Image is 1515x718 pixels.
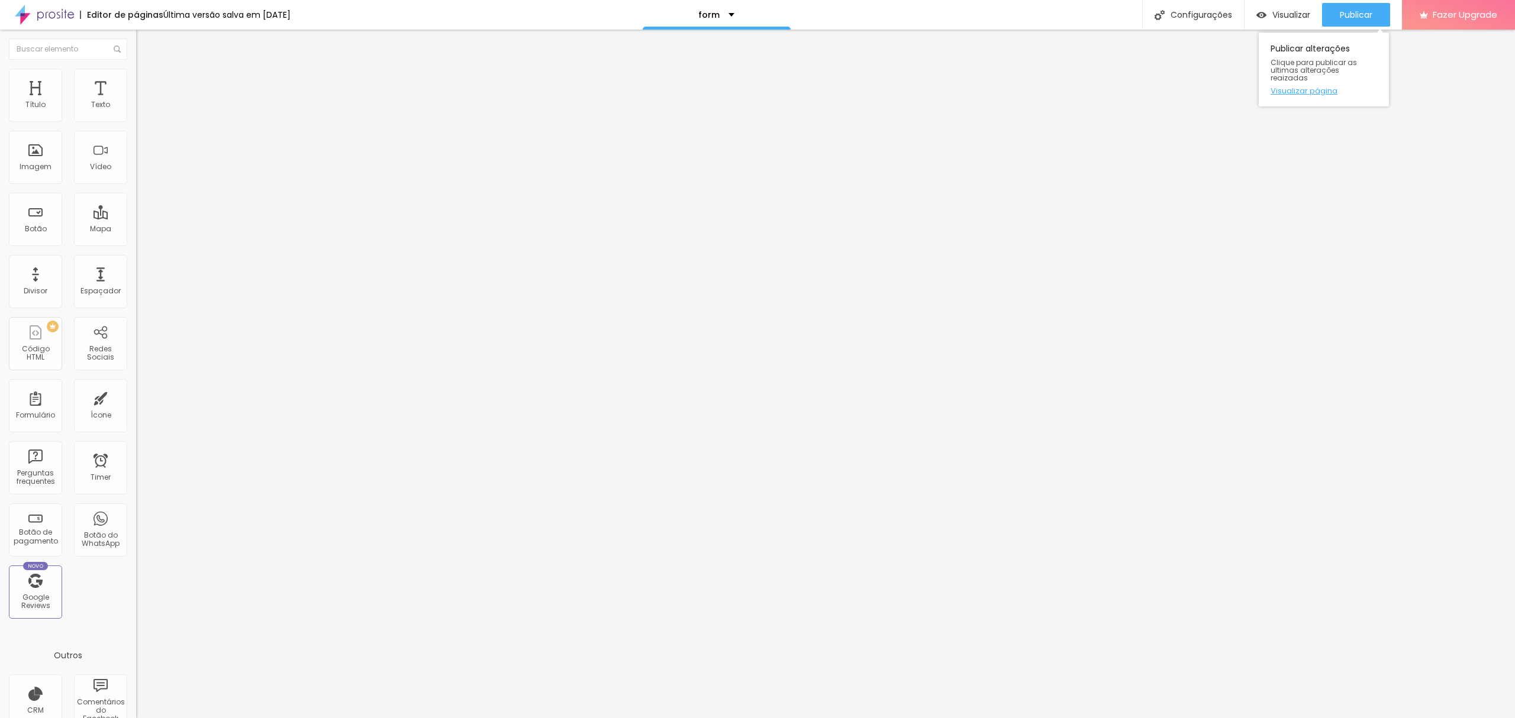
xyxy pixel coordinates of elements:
[698,11,720,19] p: form
[163,11,291,19] div: Última versão salva em [DATE]
[1256,10,1266,20] img: view-1.svg
[1271,87,1377,95] a: Visualizar página
[27,706,44,714] div: CRM
[12,593,59,610] div: Google Reviews
[12,469,59,486] div: Perguntas frequentes
[16,411,55,419] div: Formulário
[1433,9,1497,20] span: Fazer Upgrade
[114,46,121,53] img: Icone
[24,287,47,295] div: Divisor
[9,38,127,60] input: Buscar elemento
[1322,3,1390,27] button: Publicar
[1155,10,1165,20] img: Icone
[1259,33,1389,106] div: Publicar alterações
[25,101,46,109] div: Título
[12,528,59,545] div: Botão de pagamento
[20,163,51,171] div: Imagem
[77,345,124,362] div: Redes Sociais
[1245,3,1322,27] button: Visualizar
[77,531,124,548] div: Botão do WhatsApp
[91,101,110,109] div: Texto
[91,411,111,419] div: Ícone
[90,163,111,171] div: Vídeo
[90,225,111,233] div: Mapa
[1272,10,1310,20] span: Visualizar
[25,225,47,233] div: Botão
[1271,59,1377,82] span: Clique para publicar as ultimas alterações reaizadas
[80,287,121,295] div: Espaçador
[12,345,59,362] div: Código HTML
[1340,10,1372,20] span: Publicar
[136,30,1515,718] iframe: Editor
[91,473,111,481] div: Timer
[23,562,49,570] div: Novo
[80,11,163,19] div: Editor de páginas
